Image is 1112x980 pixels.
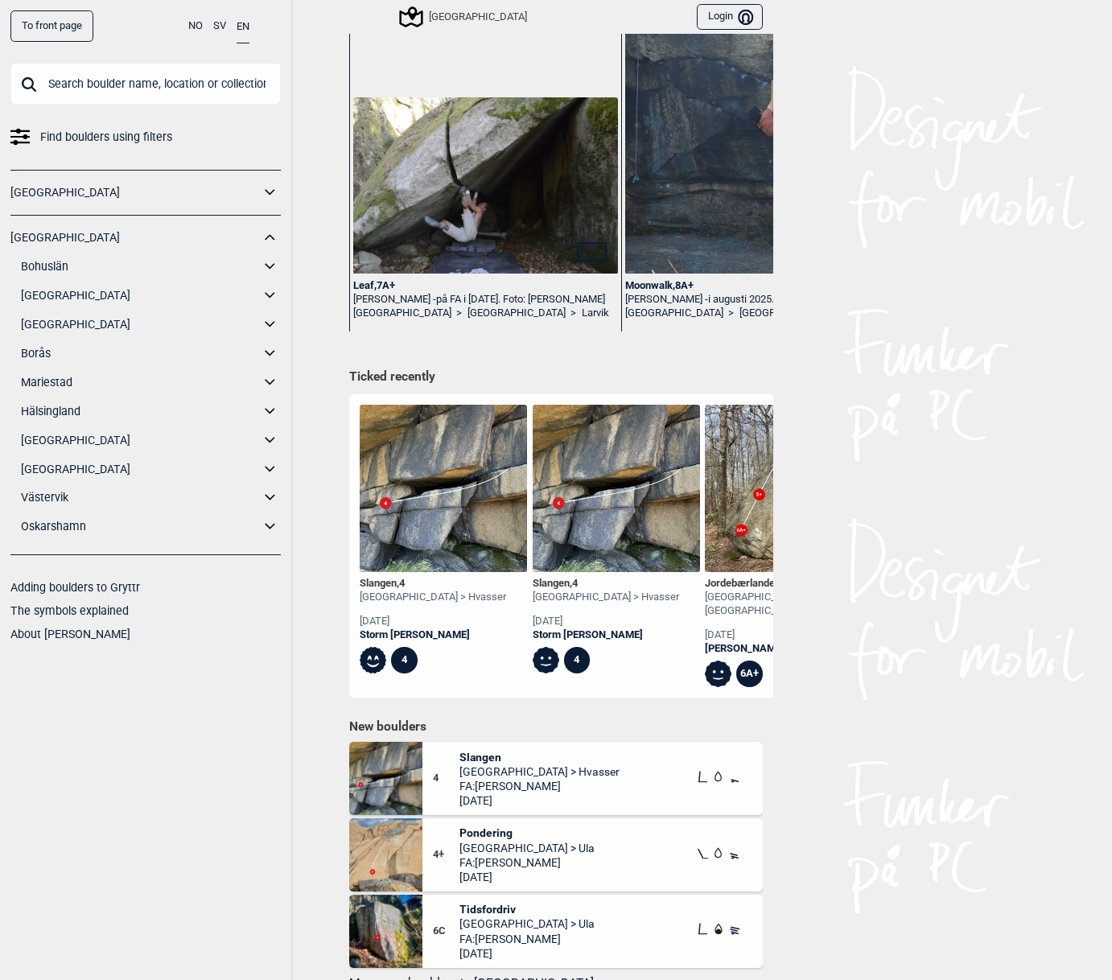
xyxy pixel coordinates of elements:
[10,581,140,594] a: Adding boulders to Gryttr
[625,293,890,307] div: [PERSON_NAME] -
[459,793,620,808] span: [DATE]
[21,284,260,307] a: [GEOGRAPHIC_DATA]
[402,7,527,27] div: [GEOGRAPHIC_DATA]
[533,405,700,572] img: Slangen
[533,591,679,604] div: [GEOGRAPHIC_DATA] > Hvasser
[459,870,595,884] span: [DATE]
[739,307,838,320] a: [GEOGRAPHIC_DATA]
[533,577,679,591] div: Slangen ,
[360,615,506,628] div: [DATE]
[459,779,620,793] span: FA: [PERSON_NAME]
[459,750,620,764] span: Slangen
[349,895,763,968] div: Tidsfordriv6CTidsfordriv[GEOGRAPHIC_DATA] > UlaFA:[PERSON_NAME][DATE]
[349,742,422,815] img: Slangen
[353,293,618,307] div: [PERSON_NAME] -
[708,293,774,305] span: i augusti 2025.
[533,628,679,642] a: Storm [PERSON_NAME]
[353,279,618,293] div: Leaf , 7A+
[433,848,459,862] span: 4+
[349,818,422,891] img: Pondering
[459,855,595,870] span: FA: [PERSON_NAME]
[349,719,763,735] h1: New boulders
[705,628,872,642] div: [DATE]
[21,400,260,423] a: Hälsingland
[353,97,618,274] img: Benjamin pa Leaf 2
[21,429,260,452] a: [GEOGRAPHIC_DATA]
[10,226,260,249] a: [GEOGRAPHIC_DATA]
[705,642,872,656] a: [PERSON_NAME]
[237,10,249,43] button: EN
[705,577,872,591] div: Jordebærlandet , Ψ
[399,577,405,589] span: 4
[10,628,130,640] a: About [PERSON_NAME]
[570,307,576,320] span: >
[188,10,203,42] button: NO
[433,924,459,938] span: 6C
[459,841,595,855] span: [GEOGRAPHIC_DATA] > Ula
[349,895,422,968] img: Tidsfordriv
[736,661,763,687] div: 6A+
[572,577,578,589] span: 4
[40,126,172,149] span: Find boulders using filters
[705,591,872,618] div: [GEOGRAPHIC_DATA] > [GEOGRAPHIC_DATA]
[391,647,418,673] div: 4
[436,293,605,305] p: på FA i [DATE]. Foto: [PERSON_NAME]
[456,307,462,320] span: >
[459,764,620,779] span: [GEOGRAPHIC_DATA] > Hvasser
[360,591,506,604] div: [GEOGRAPHIC_DATA] > Hvasser
[459,946,595,961] span: [DATE]
[467,307,566,320] a: [GEOGRAPHIC_DATA]
[728,307,734,320] span: >
[459,826,595,840] span: Pondering
[582,307,609,320] a: Larvik
[10,63,281,105] input: Search boulder name, location or collection
[21,486,260,509] a: Västervik
[625,279,890,293] div: Moonwalk , 8A+
[21,515,260,538] a: Oskarshamn
[697,4,763,31] button: Login
[213,10,226,42] button: SV
[360,628,506,642] a: Storm [PERSON_NAME]
[10,604,129,617] a: The symbols explained
[21,371,260,394] a: Mariestad
[459,902,595,916] span: Tidsfordriv
[533,615,679,628] div: [DATE]
[10,181,260,204] a: [GEOGRAPHIC_DATA]
[21,313,260,336] a: [GEOGRAPHIC_DATA]
[21,458,260,481] a: [GEOGRAPHIC_DATA]
[349,818,763,891] div: Pondering4+Pondering[GEOGRAPHIC_DATA] > UlaFA:[PERSON_NAME][DATE]
[349,742,763,815] div: Slangen4Slangen[GEOGRAPHIC_DATA] > HvasserFA:[PERSON_NAME][DATE]
[459,932,595,946] span: FA: [PERSON_NAME]
[21,342,260,365] a: Borås
[349,369,763,386] h1: Ticked recently
[705,405,872,572] img: Jordebaerlandet
[433,772,459,785] span: 4
[21,255,260,278] a: Bohuslän
[353,307,451,320] a: [GEOGRAPHIC_DATA]
[625,307,723,320] a: [GEOGRAPHIC_DATA]
[459,916,595,931] span: [GEOGRAPHIC_DATA] > Ula
[564,647,591,673] div: 4
[360,577,506,591] div: Slangen ,
[10,10,93,42] a: To front page
[360,405,527,572] img: Slangen
[10,126,281,149] a: Find boulders using filters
